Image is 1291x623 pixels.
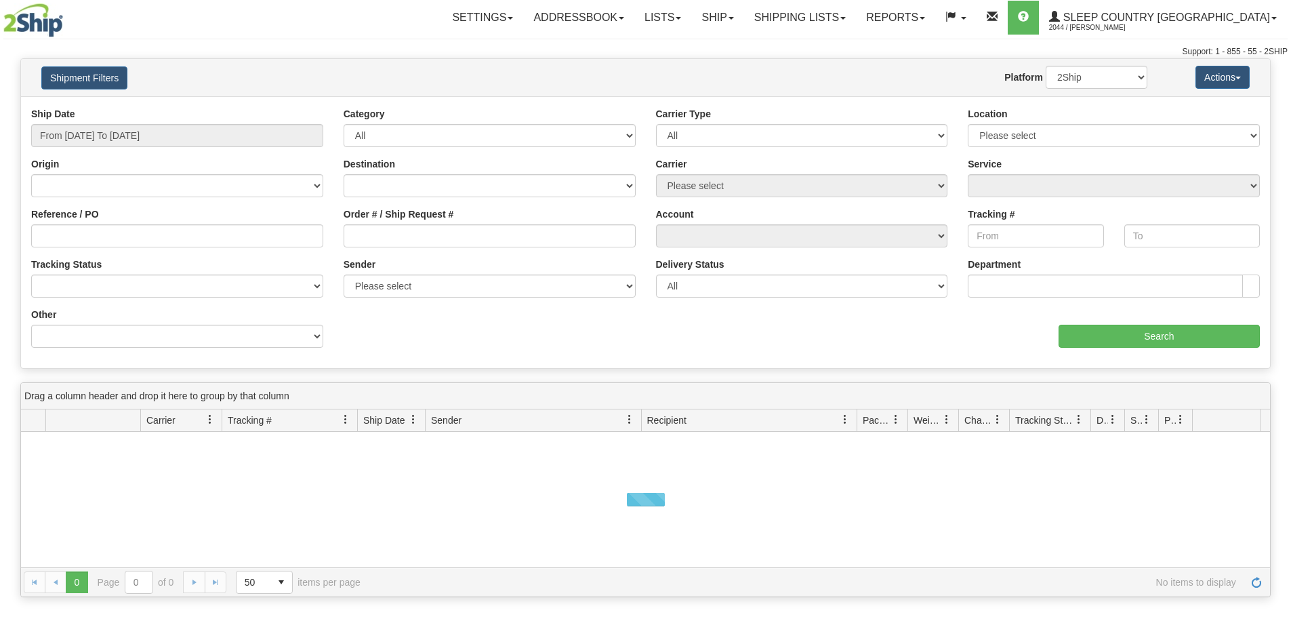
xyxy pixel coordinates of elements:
label: Carrier [656,157,687,171]
input: From [968,224,1103,247]
label: Tracking # [968,207,1015,221]
span: Sender [431,414,462,427]
span: Packages [863,414,891,427]
span: Tracking Status [1015,414,1074,427]
a: Tracking # filter column settings [334,408,357,431]
label: Department [968,258,1021,271]
label: Origin [31,157,59,171]
label: Delivery Status [656,258,724,271]
label: Destination [344,157,395,171]
a: Carrier filter column settings [199,408,222,431]
span: Sleep Country [GEOGRAPHIC_DATA] [1060,12,1270,23]
img: logo2044.jpg [3,3,63,37]
input: Search [1059,325,1260,348]
span: Weight [914,414,942,427]
label: Category [344,107,385,121]
span: 2044 / [PERSON_NAME] [1049,21,1151,35]
label: Location [968,107,1007,121]
a: Lists [634,1,691,35]
a: Packages filter column settings [884,408,907,431]
span: 50 [245,576,262,589]
div: grid grouping header [21,383,1270,409]
label: Order # / Ship Request # [344,207,454,221]
span: No items to display [380,577,1236,588]
a: Shipping lists [744,1,856,35]
a: Refresh [1246,571,1267,593]
input: To [1124,224,1260,247]
div: Support: 1 - 855 - 55 - 2SHIP [3,46,1288,58]
span: Carrier [146,414,176,427]
button: Shipment Filters [41,66,127,89]
label: Tracking Status [31,258,102,271]
span: Ship Date [363,414,405,427]
a: Weight filter column settings [935,408,958,431]
a: Shipment Issues filter column settings [1135,408,1158,431]
button: Actions [1195,66,1250,89]
a: Addressbook [523,1,634,35]
span: Tracking # [228,414,272,427]
span: Charge [964,414,993,427]
a: Recipient filter column settings [834,408,857,431]
iframe: chat widget [1260,242,1290,380]
label: Ship Date [31,107,75,121]
span: Pickup Status [1164,414,1176,427]
label: Reference / PO [31,207,99,221]
label: Account [656,207,694,221]
span: Page sizes drop down [236,571,293,594]
span: Page of 0 [98,571,174,594]
a: Delivery Status filter column settings [1101,408,1124,431]
a: Settings [442,1,523,35]
a: Ship [691,1,743,35]
span: Page 0 [66,571,87,593]
a: Pickup Status filter column settings [1169,408,1192,431]
a: Reports [856,1,935,35]
label: Carrier Type [656,107,711,121]
span: Recipient [647,414,687,427]
span: Delivery Status [1097,414,1108,427]
span: select [270,571,292,593]
span: Shipment Issues [1130,414,1142,427]
a: Tracking Status filter column settings [1067,408,1090,431]
span: items per page [236,571,361,594]
label: Service [968,157,1002,171]
a: Sender filter column settings [618,408,641,431]
a: Ship Date filter column settings [402,408,425,431]
label: Platform [1004,71,1043,84]
label: Other [31,308,56,321]
a: Sleep Country [GEOGRAPHIC_DATA] 2044 / [PERSON_NAME] [1039,1,1287,35]
a: Charge filter column settings [986,408,1009,431]
label: Sender [344,258,375,271]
